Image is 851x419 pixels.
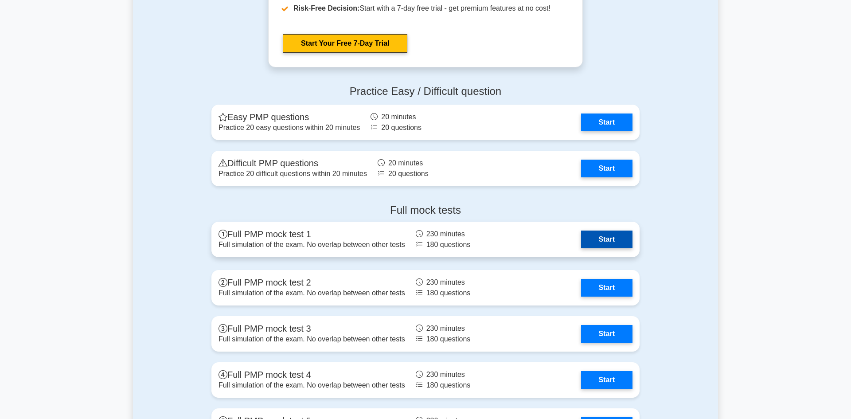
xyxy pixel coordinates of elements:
[581,160,632,177] a: Start
[581,231,632,248] a: Start
[211,85,640,98] h4: Practice Easy / Difficult question
[581,371,632,389] a: Start
[581,279,632,297] a: Start
[581,114,632,131] a: Start
[211,204,640,217] h4: Full mock tests
[283,34,407,53] a: Start Your Free 7-Day Trial
[581,325,632,343] a: Start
